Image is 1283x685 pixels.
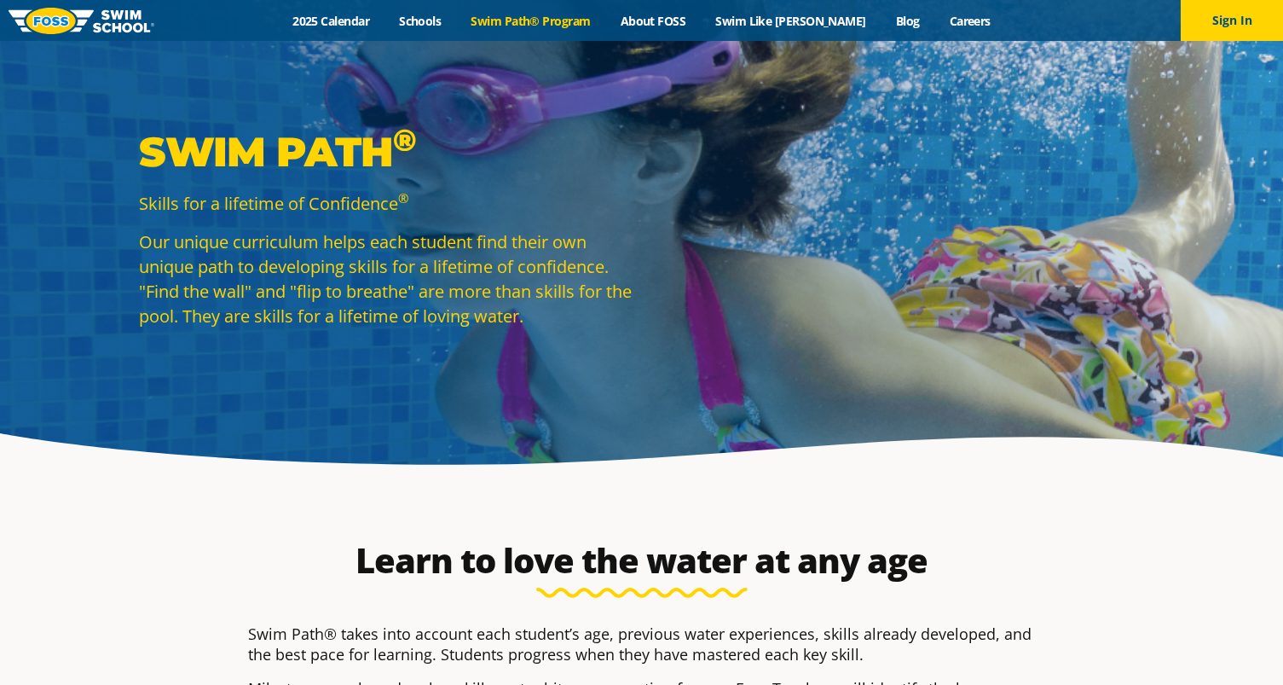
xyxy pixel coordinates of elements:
a: Swim Path® Program [456,13,605,29]
a: About FOSS [605,13,701,29]
a: Blog [881,13,934,29]
h2: Learn to love the water at any age [240,540,1044,581]
a: Careers [934,13,1005,29]
a: Schools [384,13,456,29]
a: 2025 Calendar [278,13,384,29]
p: Swim Path® takes into account each student’s age, previous water experiences, skills already deve... [248,624,1036,665]
p: Our unique curriculum helps each student find their own unique path to developing skills for a li... [139,229,633,328]
p: Swim Path [139,126,633,177]
a: Swim Like [PERSON_NAME] [701,13,881,29]
sup: ® [398,189,408,206]
img: FOSS Swim School Logo [9,8,154,34]
p: Skills for a lifetime of Confidence [139,191,633,216]
sup: ® [393,121,416,159]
